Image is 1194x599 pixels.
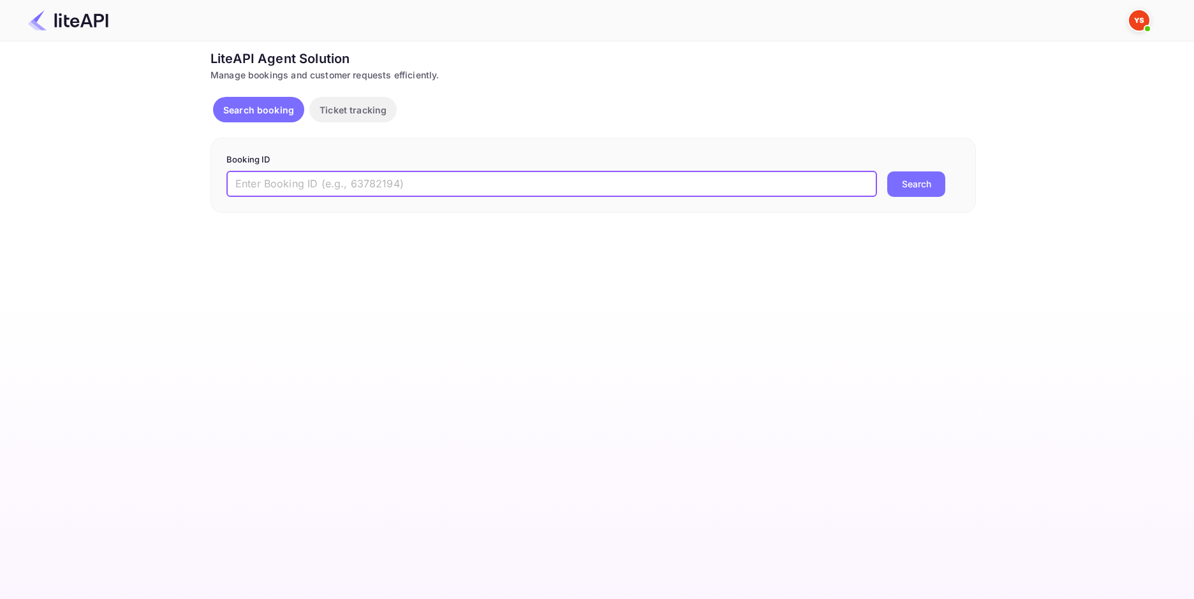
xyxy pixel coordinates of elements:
img: LiteAPI Logo [28,10,108,31]
p: Booking ID [226,154,960,166]
p: Ticket tracking [320,103,387,117]
img: Yandex Support [1129,10,1149,31]
div: LiteAPI Agent Solution [210,49,976,68]
input: Enter Booking ID (e.g., 63782194) [226,171,877,197]
div: Manage bookings and customer requests efficiently. [210,68,976,82]
button: Search [887,171,945,197]
p: Search booking [223,103,294,117]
